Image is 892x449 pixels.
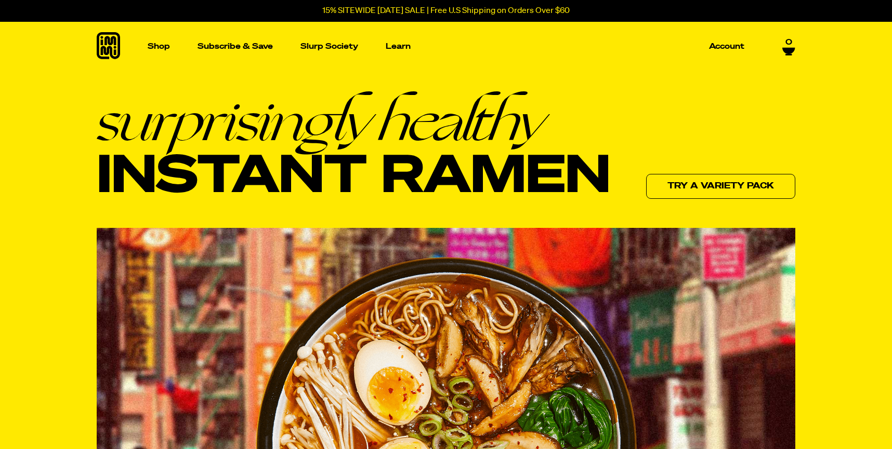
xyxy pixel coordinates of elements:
[782,35,795,52] a: 0
[382,22,415,71] a: Learn
[705,38,749,55] a: Account
[193,38,277,55] a: Subscribe & Save
[386,43,411,50] p: Learn
[646,174,795,199] a: Try a variety pack
[143,22,174,71] a: Shop
[97,92,610,206] h1: Instant Ramen
[198,43,273,50] p: Subscribe & Save
[322,6,570,16] p: 15% SITEWIDE [DATE] SALE | Free U.S Shipping on Orders Over $60
[296,38,362,55] a: Slurp Society
[97,92,610,149] em: surprisingly healthy
[143,22,749,71] nav: Main navigation
[785,35,792,44] span: 0
[709,43,744,50] p: Account
[148,43,170,50] p: Shop
[300,43,358,50] p: Slurp Society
